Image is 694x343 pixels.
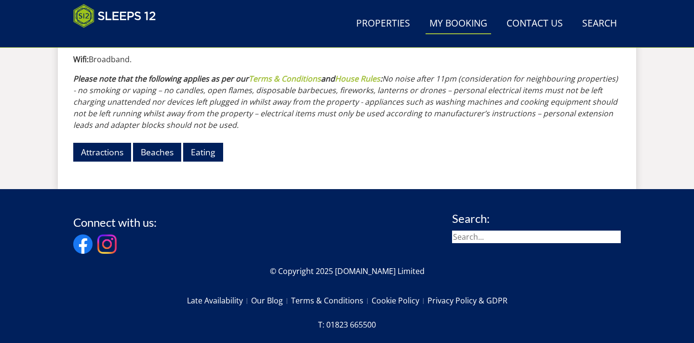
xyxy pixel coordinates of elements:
[426,13,491,35] a: My Booking
[73,4,156,28] img: Sleeps 12
[183,143,223,162] a: Eating
[291,292,372,309] a: Terms & Conditions
[73,265,621,277] p: © Copyright 2025 [DOMAIN_NAME] Limited
[452,212,621,225] h3: Search:
[73,54,621,65] p: Broadband.
[503,13,567,35] a: Contact Us
[318,316,376,333] a: T: 01823 665500
[251,292,291,309] a: Our Blog
[73,73,618,130] em: No noise after 11pm (consideration for neighbouring properties) - no smoking or vaping – no candl...
[427,292,507,309] a: Privacy Policy & GDPR
[68,34,170,42] iframe: Customer reviews powered by Trustpilot
[73,143,131,162] a: Attractions
[578,13,621,35] a: Search
[249,73,321,84] a: Terms & Conditions
[452,231,621,243] input: Search...
[187,292,251,309] a: Late Availability
[73,54,89,65] strong: Wifi:
[352,13,414,35] a: Properties
[73,234,93,254] img: Facebook
[73,216,157,229] h3: Connect with us:
[335,73,380,84] a: House Rules
[73,73,382,84] strong: Please note that the following applies as per our and :
[97,234,117,254] img: Instagram
[372,292,427,309] a: Cookie Policy
[133,143,181,162] a: Beaches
